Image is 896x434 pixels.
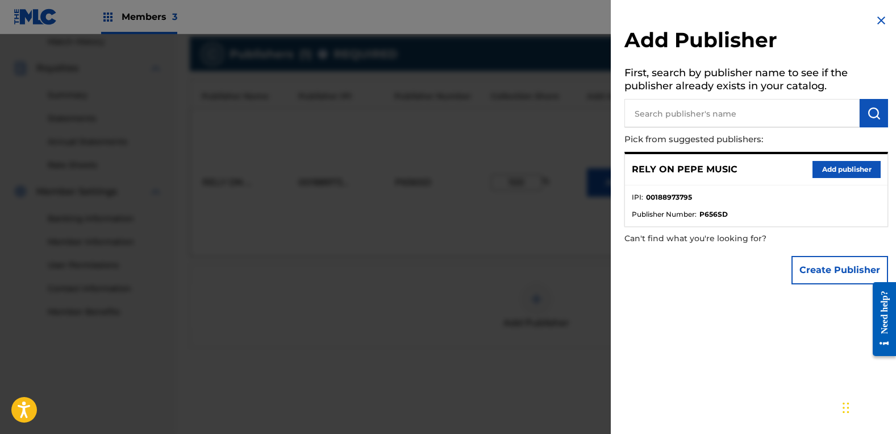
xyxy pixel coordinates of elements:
[632,163,737,176] p: RELY ON PEPE MUSIC
[624,27,888,56] h2: Add Publisher
[101,10,115,24] img: Top Rightsholders
[632,192,643,202] span: IPI :
[624,99,860,127] input: Search publisher's name
[791,256,888,284] button: Create Publisher
[122,10,177,23] span: Members
[843,391,849,425] div: Drag
[624,63,888,99] h5: First, search by publisher name to see if the publisher already exists in your catalog.
[867,106,881,120] img: Search Works
[172,11,177,22] span: 3
[839,379,896,434] iframe: Chat Widget
[14,9,57,25] img: MLC Logo
[624,127,823,152] p: Pick from suggested publishers:
[864,274,896,365] iframe: Resource Center
[646,192,692,202] strong: 00188973795
[812,161,881,178] button: Add publisher
[624,227,823,250] p: Can't find what you're looking for?
[632,209,697,220] span: Publisher Number :
[699,209,728,220] strong: P656SD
